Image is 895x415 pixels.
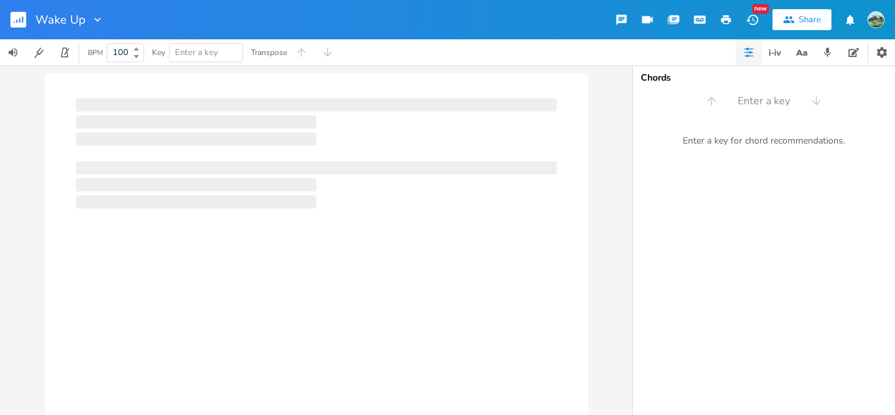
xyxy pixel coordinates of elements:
[152,49,165,56] div: Key
[738,94,790,109] span: Enter a key
[633,127,895,155] div: Enter a key for chord recommendations.
[752,4,769,14] div: New
[739,8,765,31] button: New
[251,49,287,56] div: Transpose
[867,11,885,28] img: brooks mclanahan
[88,49,103,56] div: BPM
[35,14,86,26] span: Wake Up
[799,14,821,26] div: Share
[641,73,887,83] div: Chords
[175,47,218,58] span: Enter a key
[772,9,831,30] button: Share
